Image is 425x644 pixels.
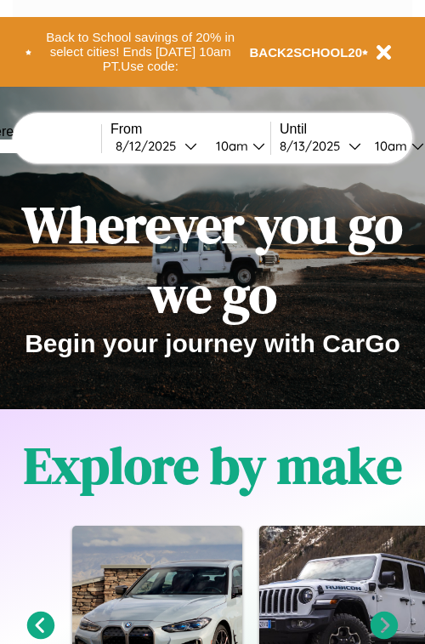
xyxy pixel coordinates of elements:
button: 8/12/2025 [110,137,202,155]
div: 10am [366,138,411,154]
button: 10am [202,137,270,155]
div: 8 / 12 / 2025 [116,138,184,154]
div: 8 / 13 / 2025 [280,138,348,154]
label: From [110,122,270,137]
div: 10am [207,138,252,154]
b: BACK2SCHOOL20 [250,45,363,60]
button: Back to School savings of 20% in select cities! Ends [DATE] 10am PT.Use code: [31,26,250,78]
h1: Explore by make [24,430,402,500]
